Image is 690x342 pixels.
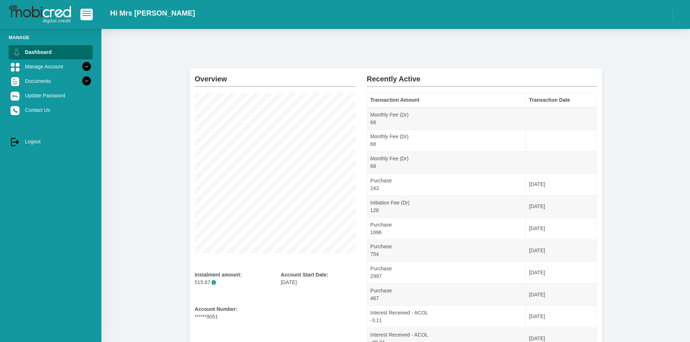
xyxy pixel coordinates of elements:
td: Monthly Fee (Dr) 68 [367,130,526,152]
a: Contact Us [9,103,93,117]
li: Manage [9,34,93,41]
b: Account Start Date: [281,272,328,278]
h2: Hi Mrs [PERSON_NAME] [110,9,195,17]
a: Documents [9,74,93,88]
h2: Recently Active [367,69,597,83]
img: logo-mobicred.svg [9,5,71,24]
td: [DATE] [526,306,597,328]
td: Purchase 2997 [367,262,526,284]
td: [DATE] [526,174,597,196]
td: Monthly Fee (Dr) 68 [367,107,526,130]
a: Dashboard [9,45,93,59]
td: [DATE] [526,195,597,218]
td: Initiation Fee (Dr) 128 [367,195,526,218]
td: [DATE] [526,218,597,240]
h2: Overview [195,69,356,83]
td: [DATE] [526,240,597,262]
b: Instalment amount: [195,272,242,278]
td: Interest Received - ACOL -3.11 [367,306,526,328]
div: [DATE] [281,271,356,286]
td: Purchase 243 [367,174,526,196]
td: Purchase 1696 [367,218,526,240]
a: Update Password [9,89,93,102]
td: Purchase 467 [367,284,526,306]
p: 515.67 [195,279,270,286]
td: [DATE] [526,262,597,284]
a: Manage Account [9,60,93,73]
th: Transaction Date [526,93,597,107]
b: Account Number: [195,306,238,312]
td: [DATE] [526,284,597,306]
span: i [212,280,216,285]
td: Purchase 754 [367,240,526,262]
a: Logout [9,135,93,148]
td: Monthly Fee (Dr) 68 [367,152,526,174]
th: Transaction Amount [367,93,526,107]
